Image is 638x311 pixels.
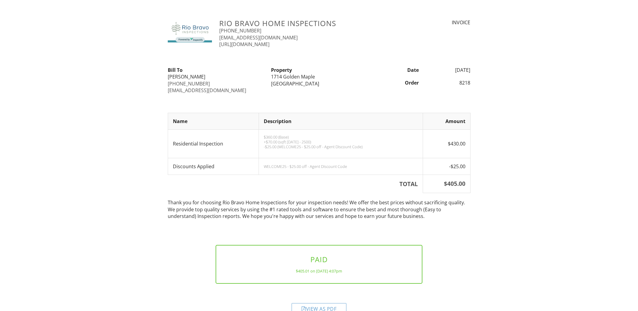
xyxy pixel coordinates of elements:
td: Residential Inspection [168,130,259,158]
div: INVOICE [400,19,470,26]
a: [EMAIL_ADDRESS][DOMAIN_NAME] [219,34,298,41]
th: Description [259,113,423,129]
div: [GEOGRAPHIC_DATA] [271,80,367,87]
div: 8218 [422,79,474,86]
strong: Property [271,67,292,73]
div: $405.01 on [DATE] 4:07pm [226,269,412,273]
div: [DATE] [422,67,474,73]
td: -$25.00 [423,158,470,175]
th: TOTAL [168,175,423,193]
h3: PAID [226,255,412,263]
div: WELCOME25 - $25.00 off - Agent DIscount Code [264,164,418,169]
a: [PHONE_NUMBER] [168,80,210,87]
div: 1714 Golden Maple [271,73,367,80]
th: $405.00 [423,175,470,193]
td: $430.00 [423,130,470,158]
a: [URL][DOMAIN_NAME] [219,41,269,48]
img: Cobrand_logo.png [168,19,212,42]
p: Thank you for choosing Rio Bravo Home Inspections for your inspection needs! We offer the best pr... [168,199,471,219]
td: Discounts Applied [168,158,259,175]
h3: Rio Bravo Home Inspections [219,19,393,27]
p: $360.00 (Base) +$70.00 (sqft [DATE] - 2500) -$25.00 (WELCOME25 - $25.00 off - Agent DIscount Code) [264,135,418,149]
div: Date [371,67,422,73]
div: [PERSON_NAME] [168,73,264,80]
strong: Bill To [168,67,183,73]
th: Amount [423,113,470,129]
div: Order [371,79,422,86]
a: [EMAIL_ADDRESS][DOMAIN_NAME] [168,87,246,94]
th: Name [168,113,259,129]
a: [PHONE_NUMBER] [219,27,261,34]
